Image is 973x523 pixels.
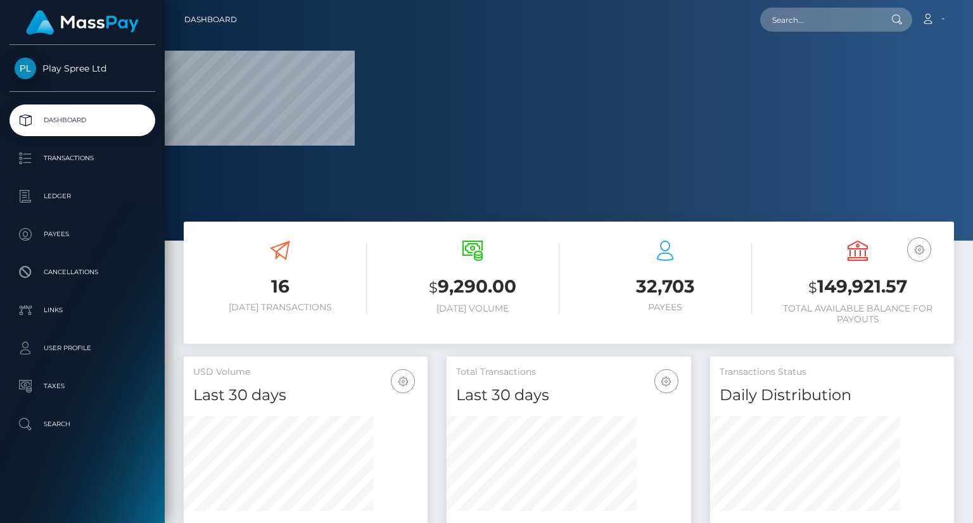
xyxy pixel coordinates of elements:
[15,301,150,320] p: Links
[578,274,752,299] h3: 32,703
[720,366,944,379] h5: Transactions Status
[15,111,150,130] p: Dashboard
[193,366,418,379] h5: USD Volume
[386,303,559,314] h6: [DATE] Volume
[193,302,367,313] h6: [DATE] Transactions
[15,415,150,434] p: Search
[193,384,418,406] h4: Last 30 days
[771,274,944,300] h3: 149,921.57
[10,408,155,440] a: Search
[15,225,150,244] p: Payees
[456,384,681,406] h4: Last 30 days
[10,142,155,174] a: Transactions
[10,104,155,136] a: Dashboard
[15,263,150,282] p: Cancellations
[10,370,155,402] a: Taxes
[578,302,752,313] h6: Payees
[15,377,150,396] p: Taxes
[10,63,155,74] span: Play Spree Ltd
[429,279,438,296] small: $
[15,339,150,358] p: User Profile
[15,58,36,79] img: Play Spree Ltd
[193,274,367,299] h3: 16
[10,180,155,212] a: Ledger
[184,6,237,33] a: Dashboard
[386,274,559,300] h3: 9,290.00
[15,149,150,168] p: Transactions
[10,256,155,288] a: Cancellations
[15,187,150,206] p: Ledger
[808,279,817,296] small: $
[10,218,155,250] a: Payees
[720,384,944,406] h4: Daily Distribution
[10,294,155,326] a: Links
[26,10,139,35] img: MassPay Logo
[760,8,879,32] input: Search...
[10,332,155,364] a: User Profile
[456,366,681,379] h5: Total Transactions
[771,303,944,325] h6: Total Available Balance for Payouts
